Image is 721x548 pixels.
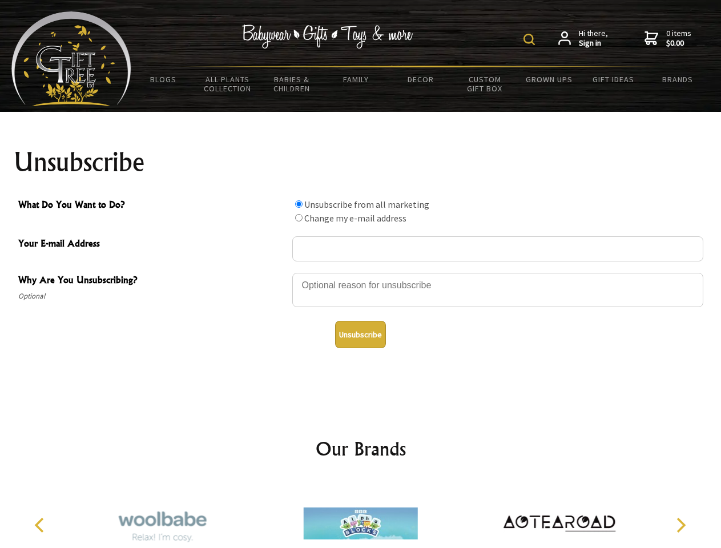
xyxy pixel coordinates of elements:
[260,67,324,100] a: Babies & Children
[295,200,303,208] input: What Do You Want to Do?
[292,273,703,307] textarea: Why Are You Unsubscribing?
[18,198,287,214] span: What Do You Want to Do?
[666,28,691,49] span: 0 items
[304,212,406,224] label: Change my e-mail address
[453,67,517,100] a: Custom Gift Box
[523,34,535,45] img: product search
[131,67,196,91] a: BLOGS
[292,236,703,261] input: Your E-mail Address
[645,29,691,49] a: 0 items$0.00
[579,29,608,49] span: Hi there,
[388,67,453,91] a: Decor
[666,38,691,49] strong: $0.00
[579,38,608,49] strong: Sign in
[242,25,413,49] img: Babywear - Gifts - Toys & more
[646,67,710,91] a: Brands
[18,289,287,303] span: Optional
[295,214,303,221] input: What Do You Want to Do?
[668,513,693,538] button: Next
[18,236,287,253] span: Your E-mail Address
[581,67,646,91] a: Gift Ideas
[304,199,429,210] label: Unsubscribe from all marketing
[517,67,581,91] a: Grown Ups
[196,67,260,100] a: All Plants Collection
[11,11,131,106] img: Babyware - Gifts - Toys and more...
[14,148,708,176] h1: Unsubscribe
[335,321,386,348] button: Unsubscribe
[23,435,699,462] h2: Our Brands
[558,29,608,49] a: Hi there,Sign in
[18,273,287,289] span: Why Are You Unsubscribing?
[324,67,389,91] a: Family
[29,513,54,538] button: Previous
